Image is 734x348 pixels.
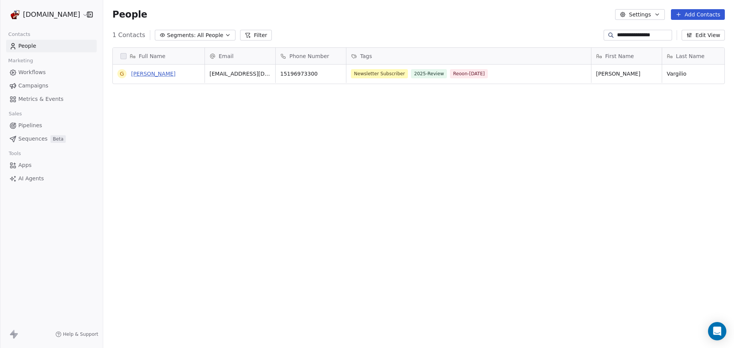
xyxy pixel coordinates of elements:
div: Phone Number [276,48,346,64]
button: [DOMAIN_NAME] [9,8,81,21]
span: Last Name [676,52,705,60]
span: Marketing [5,55,36,66]
a: Pipelines [6,119,97,132]
span: [PERSON_NAME] [596,70,657,78]
span: Full Name [139,52,166,60]
span: 1 Contacts [112,31,145,40]
span: People [112,9,147,20]
div: Tags [346,48,591,64]
span: Apps [18,161,32,169]
a: Apps [6,159,97,172]
span: All People [197,31,223,39]
span: Contacts [5,29,34,40]
span: 15196973300 [280,70,341,78]
a: Help & Support [55,331,98,337]
a: Metrics & Events [6,93,97,105]
span: Sequences [18,135,47,143]
a: [PERSON_NAME] [131,71,175,77]
span: Beta [50,135,66,143]
span: 2025-Review [411,69,447,78]
div: grid [113,65,205,336]
button: Filter [240,30,272,40]
button: Add Contacts [671,9,725,20]
a: SequencesBeta [6,133,97,145]
span: Email [219,52,234,60]
span: Phone Number [289,52,329,60]
img: logomanalone.png [11,10,20,19]
span: First Name [605,52,634,60]
div: Open Intercom Messenger [708,322,726,340]
span: Vargilio [667,70,728,78]
span: [DOMAIN_NAME] [23,10,80,19]
span: Segments: [167,31,196,39]
span: Reoon-[DATE] [450,69,488,78]
span: Help & Support [63,331,98,337]
div: G [120,70,124,78]
button: Settings [615,9,664,20]
a: People [6,40,97,52]
div: First Name [591,48,662,64]
span: People [18,42,36,50]
div: Last Name [662,48,732,64]
span: Tags [360,52,372,60]
span: Tools [5,148,24,159]
a: Workflows [6,66,97,79]
span: [EMAIL_ADDRESS][DOMAIN_NAME] [209,70,271,78]
div: Full Name [113,48,205,64]
span: Newsletter Subscriber [351,69,408,78]
a: Campaigns [6,79,97,92]
span: Sales [5,108,25,120]
span: Campaigns [18,82,48,90]
span: AI Agents [18,175,44,183]
button: Edit View [682,30,725,40]
div: Email [205,48,275,64]
a: AI Agents [6,172,97,185]
span: Workflows [18,68,46,76]
span: Metrics & Events [18,95,63,103]
span: Pipelines [18,121,42,129]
